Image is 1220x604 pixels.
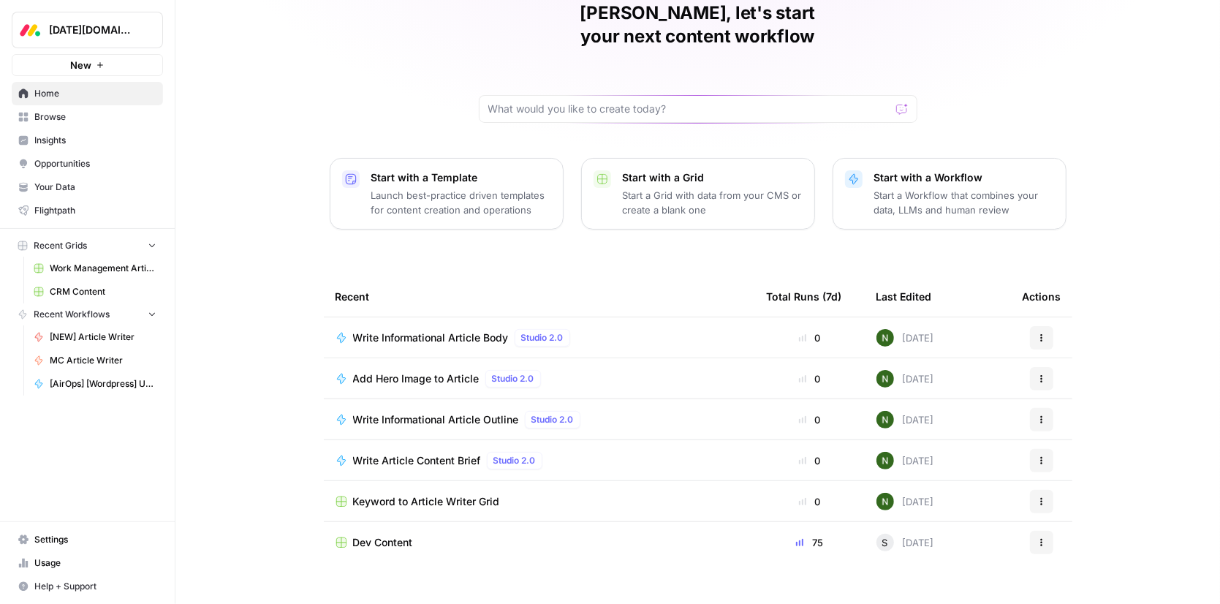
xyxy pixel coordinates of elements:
span: CRM Content [50,285,156,298]
button: Recent Grids [12,235,163,257]
input: What would you like to create today? [488,102,890,116]
span: Keyword to Article Writer Grid [353,494,500,509]
span: Opportunities [34,157,156,170]
span: Write Article Content Brief [353,453,481,468]
div: [DATE] [876,411,934,429]
div: Total Runs (7d) [767,276,842,317]
span: Insights [34,134,156,147]
a: Write Informational Article BodyStudio 2.0 [336,329,743,347]
div: 0 [767,331,853,345]
span: Your Data [34,181,156,194]
span: Studio 2.0 [531,413,574,426]
a: Keyword to Article Writer Grid [336,494,743,509]
button: Recent Workflows [12,303,163,325]
div: Recent [336,276,743,317]
span: [AirOps] [Wordpress] Update Cornerstone Post [50,377,156,390]
div: [DATE] [876,370,934,388]
a: CRM Content [27,280,163,303]
span: Studio 2.0 [493,454,536,467]
button: Start with a GridStart a Grid with data from your CMS or create a blank one [581,158,815,230]
span: Usage [34,556,156,570]
span: Studio 2.0 [492,372,534,385]
span: Flightpath [34,204,156,217]
span: Studio 2.0 [521,331,564,344]
a: Add Hero Image to ArticleStudio 2.0 [336,370,743,388]
button: Workspace: Monday.com [12,12,163,48]
p: Start with a Template [371,170,551,185]
a: [NEW] Article Writer [27,325,163,349]
a: Settings [12,528,163,551]
div: [DATE] [876,329,934,347]
span: Recent Grids [34,239,87,252]
div: 0 [767,494,853,509]
div: [DATE] [876,534,934,551]
img: g4o9tbhziz0738ibrok3k9f5ina6 [876,370,894,388]
a: Write Informational Article OutlineStudio 2.0 [336,411,743,429]
span: Write Informational Article Outline [353,412,519,427]
a: Usage [12,551,163,575]
a: Flightpath [12,199,163,222]
img: g4o9tbhziz0738ibrok3k9f5ina6 [876,329,894,347]
img: g4o9tbhziz0738ibrok3k9f5ina6 [876,452,894,469]
span: S [882,535,888,550]
span: Work Management Article Grid [50,262,156,275]
div: [DATE] [876,493,934,510]
button: New [12,54,163,76]
div: [DATE] [876,452,934,469]
div: 0 [767,453,853,468]
a: Browse [12,105,163,129]
div: 0 [767,371,853,386]
p: Start with a Workflow [874,170,1054,185]
span: New [70,58,91,72]
a: MC Article Writer [27,349,163,372]
span: Recent Workflows [34,308,110,321]
button: Start with a TemplateLaunch best-practice driven templates for content creation and operations [330,158,564,230]
button: Start with a WorkflowStart a Workflow that combines your data, LLMs and human review [833,158,1066,230]
button: Help + Support [12,575,163,598]
img: Monday.com Logo [17,17,43,43]
span: Add Hero Image to Article [353,371,480,386]
p: Start a Workflow that combines your data, LLMs and human review [874,188,1054,217]
div: Last Edited [876,276,932,317]
span: MC Article Writer [50,354,156,367]
a: Insights [12,129,163,152]
a: Home [12,82,163,105]
span: Home [34,87,156,100]
span: Browse [34,110,156,124]
a: Your Data [12,175,163,199]
span: Settings [34,533,156,546]
p: Launch best-practice driven templates for content creation and operations [371,188,551,217]
h1: [PERSON_NAME], let's start your next content workflow [479,1,917,48]
a: [AirOps] [Wordpress] Update Cornerstone Post [27,372,163,396]
span: [NEW] Article Writer [50,331,156,344]
span: [DATE][DOMAIN_NAME] [49,23,137,37]
a: Write Article Content BriefStudio 2.0 [336,452,743,469]
div: 75 [767,535,853,550]
a: Opportunities [12,152,163,175]
p: Start a Grid with data from your CMS or create a blank one [623,188,803,217]
a: Work Management Article Grid [27,257,163,280]
span: Help + Support [34,580,156,593]
img: g4o9tbhziz0738ibrok3k9f5ina6 [876,411,894,429]
div: 0 [767,412,853,427]
span: Write Informational Article Body [353,331,509,345]
a: Dev Content [336,535,743,550]
span: Dev Content [353,535,413,550]
div: Actions [1023,276,1061,317]
img: g4o9tbhziz0738ibrok3k9f5ina6 [876,493,894,510]
p: Start with a Grid [623,170,803,185]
